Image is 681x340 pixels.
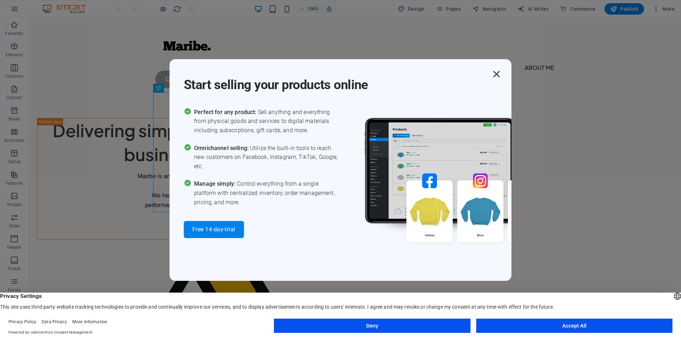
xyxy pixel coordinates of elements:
span: Perfect for any product: [194,109,258,115]
span: Sell anything and everything from physical goods and services to digital materials including subs... [194,108,340,135]
span: Control everything from a single platform with centralized inventory, order management, pricing, ... [194,179,340,207]
span: Omnichannel selling: [194,145,250,151]
span: Free 14-day-trial [192,227,235,232]
span: Utilize the built-in tools to reach new customers on Facebook, Instagram, TikTok, Google, etc. [194,144,340,171]
button: Free 14-day-trial [184,221,244,238]
img: promo_image.png [353,108,567,263]
h1: Start selling your products online [184,68,490,93]
span: Manage simply: [194,180,237,187]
